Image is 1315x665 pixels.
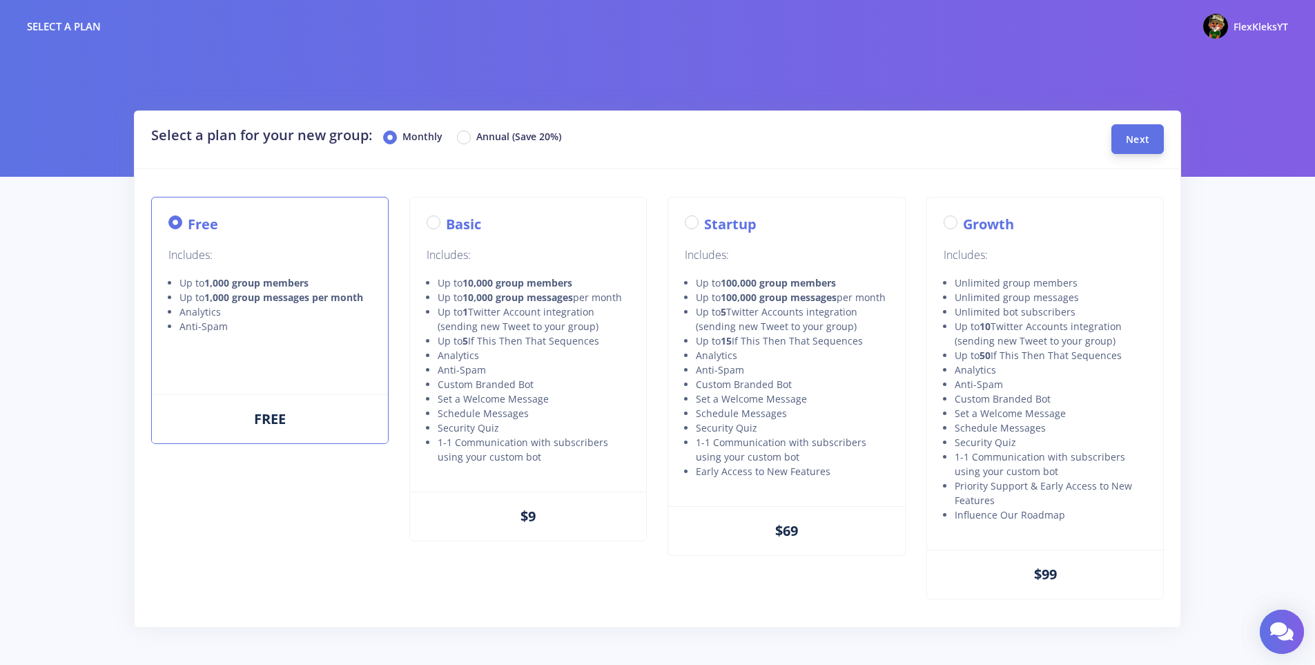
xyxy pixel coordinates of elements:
span: $99 [1034,565,1057,584]
li: Up to Twitter Accounts integration (sending new Tweet to your group) [955,319,1147,348]
li: Schedule Messages [696,406,888,421]
li: Unlimited bot subscribers [955,305,1147,319]
li: Up to [696,276,888,290]
span: $9 [520,507,536,526]
li: Security Quiz [438,421,630,435]
li: Security Quiz [955,435,1147,450]
li: Up to If This Then That Sequences [438,334,630,348]
strong: 5 [462,334,468,347]
li: Security Quiz [696,421,888,435]
li: Unlimited group messages [955,290,1147,305]
span: FlexKleksYT [1234,20,1288,33]
p: Includes: [168,246,371,264]
li: Up to per month [696,290,888,305]
li: Anti-Spam [438,363,630,377]
li: Anti-Spam [696,363,888,377]
div: Select a plan [27,19,101,35]
li: Schedule Messages [955,421,1147,435]
li: Early Access to New Features [696,464,888,479]
li: Set a Welcome Message [696,392,888,406]
li: Up to per month [438,290,630,305]
strong: 5 [721,305,726,318]
li: 1-1 Communication with subscribers using your custom bot [955,450,1147,479]
img: @TeleFlex Photo [1203,14,1228,39]
button: Next [1111,124,1164,154]
li: Schedule Messages [438,406,630,421]
span: FREE [254,409,286,428]
h2: Select a plan for your new group: [151,125,1078,146]
li: Up to Twitter Accounts integration (sending new Tweet to your group) [696,305,888,334]
label: Monthly [402,129,442,146]
a: @TeleFlex Photo FlexKleksYT [1192,11,1288,41]
strong: 15 [721,334,732,347]
label: Annual (Save 20%) [476,129,561,146]
strong: 1 [462,305,468,318]
label: Basic [446,214,481,235]
strong: 50 [980,349,991,362]
li: Up to [438,276,630,290]
strong: 10,000 group members [462,276,572,289]
span: Next [1126,133,1149,146]
span: $69 [775,521,798,540]
p: Includes: [944,246,1147,264]
li: Custom Branded Bot [438,377,630,392]
li: Custom Branded Bot [696,377,888,392]
li: Up to If This Then That Sequences [955,348,1147,363]
li: Analytics [696,348,888,363]
li: Unlimited group members [955,276,1147,290]
p: Includes: [427,246,630,264]
strong: 10 [980,320,991,333]
li: Set a Welcome Message [955,406,1147,421]
strong: 10,000 group messages [462,291,573,304]
li: Custom Branded Bot [955,392,1147,406]
strong: 1,000 group messages per month [204,291,363,304]
li: Priority Support & Early Access to New Features [955,479,1147,508]
li: Anti-Spam [179,319,371,334]
strong: 1,000 group members [204,276,309,289]
li: Analytics [179,305,371,319]
strong: 100,000 group members [721,276,836,289]
li: Up to Twitter Account integration (sending new Tweet to your group) [438,305,630,334]
li: 1-1 Communication with subscribers using your custom bot [696,435,888,464]
label: Growth [963,214,1014,235]
strong: 100,000 group messages [721,291,837,304]
p: Includes: [685,246,888,264]
li: Up to [179,290,371,305]
li: Analytics [438,348,630,363]
li: 1-1 Communication with subscribers using your custom bot [438,435,630,464]
li: Anti-Spam [955,377,1147,392]
li: Up to If This Then That Sequences [696,334,888,348]
li: Set a Welcome Message [438,392,630,406]
li: Analytics [955,363,1147,377]
label: Free [188,214,218,235]
label: Startup [704,214,757,235]
li: Influence Our Roadmap [955,508,1147,522]
li: Up to [179,276,371,290]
